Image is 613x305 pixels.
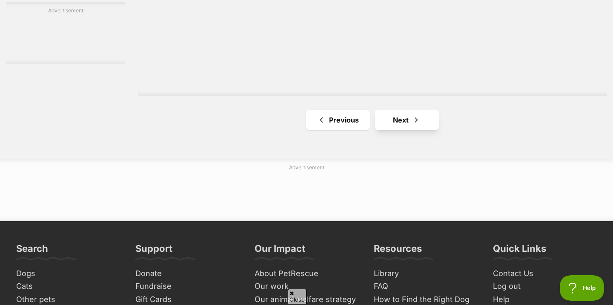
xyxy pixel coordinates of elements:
a: Fundraise [132,280,243,293]
a: About PetRescue [251,267,362,280]
a: Our work [251,280,362,293]
a: Dogs [13,267,123,280]
a: FAQ [370,280,481,293]
a: Previous page [306,110,370,130]
span: Close [288,289,306,304]
h3: Quick Links [493,242,546,259]
div: Advertisement [6,2,125,64]
a: Next page [375,110,439,130]
nav: Pagination [138,110,607,130]
h3: Search [16,242,48,259]
h3: Resources [374,242,422,259]
a: Contact Us [490,267,600,280]
a: Donate [132,267,243,280]
iframe: Help Scout Beacon - Open [560,275,604,301]
a: Library [370,267,481,280]
a: Cats [13,280,123,293]
h3: Our Impact [255,242,305,259]
h3: Support [135,242,172,259]
a: Log out [490,280,600,293]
